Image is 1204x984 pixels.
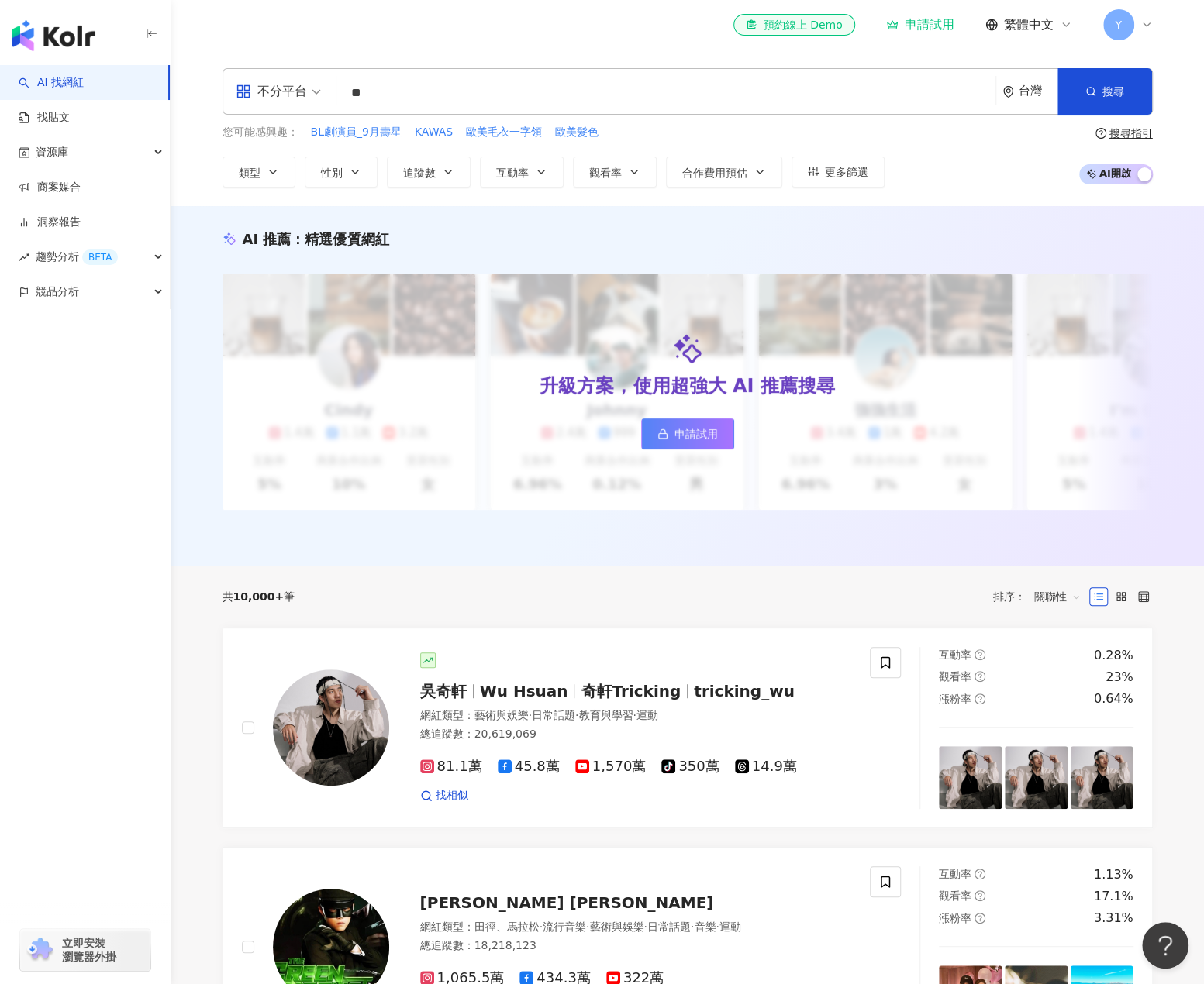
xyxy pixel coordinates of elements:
[420,708,852,724] div: 網紅類型 ：
[661,759,719,775] span: 350萬
[236,79,307,104] div: 不分平台
[735,759,797,775] span: 14.9萬
[420,682,467,700] span: 吳奇軒
[975,649,985,660] span: question-circle
[239,167,260,179] span: 類型
[1102,85,1124,98] span: 搜尋
[975,913,985,924] span: question-circle
[993,584,1089,609] div: 排序：
[466,125,542,140] span: 歐美毛衣一字領
[719,920,741,933] span: 運動
[636,709,658,721] span: 運動
[575,759,647,775] span: 1,570萬
[436,788,468,803] span: 找相似
[403,167,436,179] span: 追蹤數
[939,746,1002,809] img: post-image
[694,920,716,933] span: 音樂
[1106,669,1133,686] div: 23%
[420,920,852,935] div: 網紅類型 ：
[643,920,647,933] span: ·
[420,759,482,775] span: 81.1萬
[975,869,985,879] span: question-circle
[415,125,453,140] span: KAWAS
[540,920,543,933] span: ·
[939,868,971,880] span: 互動率
[939,889,971,902] span: 觀看率
[589,167,622,179] span: 觀看率
[20,929,150,971] a: chrome extension立即安裝 瀏覽器外掛
[529,709,532,721] span: ·
[641,418,734,449] a: 申請試用
[1094,690,1133,707] div: 0.64%
[716,920,719,933] span: ·
[273,669,389,786] img: KOL Avatar
[233,590,285,603] span: 10,000+
[733,14,854,36] a: 預約線上 Demo
[474,920,540,933] span: 田徑、馬拉松
[420,788,468,803] a: 找相似
[554,124,599,141] button: 歐美髮色
[666,157,782,188] button: 合作費用預估
[1142,922,1188,969] iframe: Help Scout Beacon - Open
[886,17,954,33] a: 申請試用
[480,157,564,188] button: 互動率
[420,893,714,912] span: [PERSON_NAME] [PERSON_NAME]
[474,709,529,721] span: 藝術與娛樂
[674,428,718,440] span: 申請試用
[1109,127,1153,139] div: 搜尋指引
[480,682,568,700] span: Wu Hsuan
[543,920,586,933] span: 流行音樂
[1115,16,1122,33] span: Y
[62,936,116,964] span: 立即安裝 瀏覽器外掛
[19,75,84,91] a: searchAI 找網紅
[223,125,298,140] span: 您可能感興趣：
[420,938,852,954] div: 總追蹤數 ： 18,218,123
[19,110,70,126] a: 找貼文
[1094,647,1133,664] div: 0.28%
[243,229,389,249] div: AI 推薦 ：
[589,920,643,933] span: 藝術與娛樂
[223,628,1153,828] a: KOL Avatar吳奇軒Wu Hsuan奇軒Trickingtricking_wu網紅類型：藝術與娛樂·日常話題·教育與學習·運動總追蹤數：20,619,06981.1萬45.8萬1,570萬...
[586,920,589,933] span: ·
[36,239,118,274] span: 趨勢分析
[694,682,795,700] span: tricking_wu
[939,693,971,705] span: 漲粉率
[555,125,599,140] span: 歐美髮色
[36,135,68,170] span: 資源庫
[36,274,79,309] span: 競品分析
[1094,888,1133,905] div: 17.1%
[311,125,402,140] span: BL劇演員_9月壽星
[540,373,834,400] div: 升級方案，使用超強大 AI 推薦搜尋
[1004,16,1054,33] span: 繁體中文
[647,920,691,933] span: 日常話題
[633,709,636,721] span: ·
[746,17,842,33] div: 預約線上 Demo
[532,709,575,721] span: 日常話題
[12,20,95,51] img: logo
[25,938,55,962] img: chrome extension
[305,231,388,247] span: 精選優質網紅
[1002,86,1014,98] span: environment
[691,920,694,933] span: ·
[1095,128,1106,139] span: question-circle
[939,670,971,683] span: 觀看率
[578,709,633,721] span: 教育與學習
[1071,746,1133,809] img: post-image
[82,249,118,265] div: BETA
[682,167,747,179] span: 合作費用預估
[573,157,657,188] button: 觀看率
[310,124,402,141] button: BL劇演員_9月壽星
[1034,584,1081,609] span: 關聯性
[498,759,560,775] span: 45.8萬
[1005,746,1068,809] img: post-image
[1057,68,1152,115] button: 搜尋
[223,590,295,603] div: 共 筆
[975,890,985,901] span: question-circle
[825,166,868,178] span: 更多篩選
[465,124,543,141] button: 歐美毛衣一字領
[19,252,29,263] span: rise
[1094,866,1133,883] div: 1.13%
[321,167,343,179] span: 性別
[223,157,295,188] button: 類型
[19,180,81,195] a: 商案媒合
